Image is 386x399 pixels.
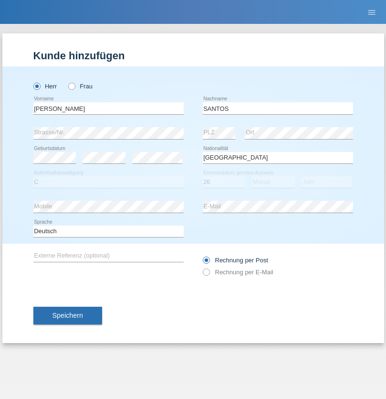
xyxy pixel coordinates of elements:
span: Speichern [52,312,83,319]
i: menu [367,8,376,17]
label: Rechnung per Post [203,257,268,264]
label: Herr [33,83,57,90]
h1: Kunde hinzufügen [33,50,353,62]
input: Frau [68,83,74,89]
input: Herr [33,83,40,89]
label: Frau [68,83,93,90]
input: Rechnung per E-Mail [203,269,209,280]
button: Speichern [33,307,102,325]
input: Rechnung per Post [203,257,209,269]
label: Rechnung per E-Mail [203,269,273,276]
a: menu [362,9,381,15]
